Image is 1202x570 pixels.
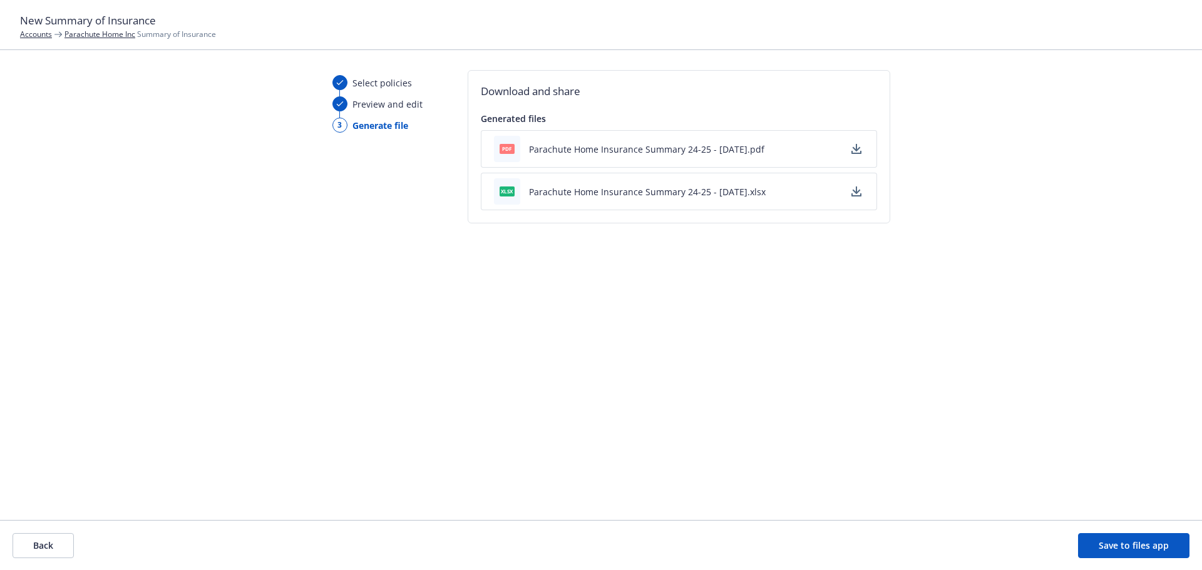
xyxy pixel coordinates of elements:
h2: Download and share [481,83,877,99]
a: Accounts [20,29,52,39]
span: Select policies [352,76,412,89]
span: pdf [500,144,515,153]
a: Parachute Home Inc [64,29,135,39]
span: Generated files [481,113,546,125]
div: 3 [332,118,347,133]
span: Preview and edit [352,98,423,111]
button: Save to files app [1078,533,1189,558]
span: Summary of Insurance [64,29,216,39]
button: Parachute Home Insurance Summary 24-25 - [DATE].pdf [529,143,764,156]
span: Generate file [352,119,408,132]
span: xlsx [500,186,515,196]
button: Parachute Home Insurance Summary 24-25 - [DATE].xlsx [529,185,766,198]
h1: New Summary of Insurance [20,13,1182,29]
button: Back [13,533,74,558]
